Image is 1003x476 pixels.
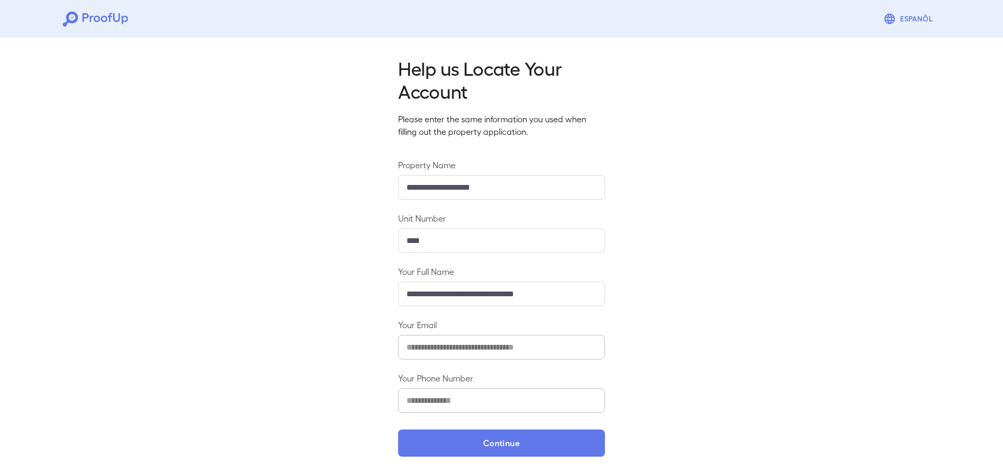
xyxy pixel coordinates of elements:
button: Continue [398,429,605,457]
label: Unit Number [398,212,605,224]
p: Please enter the same information you used when filling out the property application. [398,113,605,138]
label: Your Email [398,319,605,331]
h2: Help us Locate Your Account [398,56,605,102]
button: Espanõl [879,8,940,29]
label: Your Full Name [398,265,605,277]
label: Your Phone Number [398,372,605,384]
label: Property Name [398,159,605,171]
